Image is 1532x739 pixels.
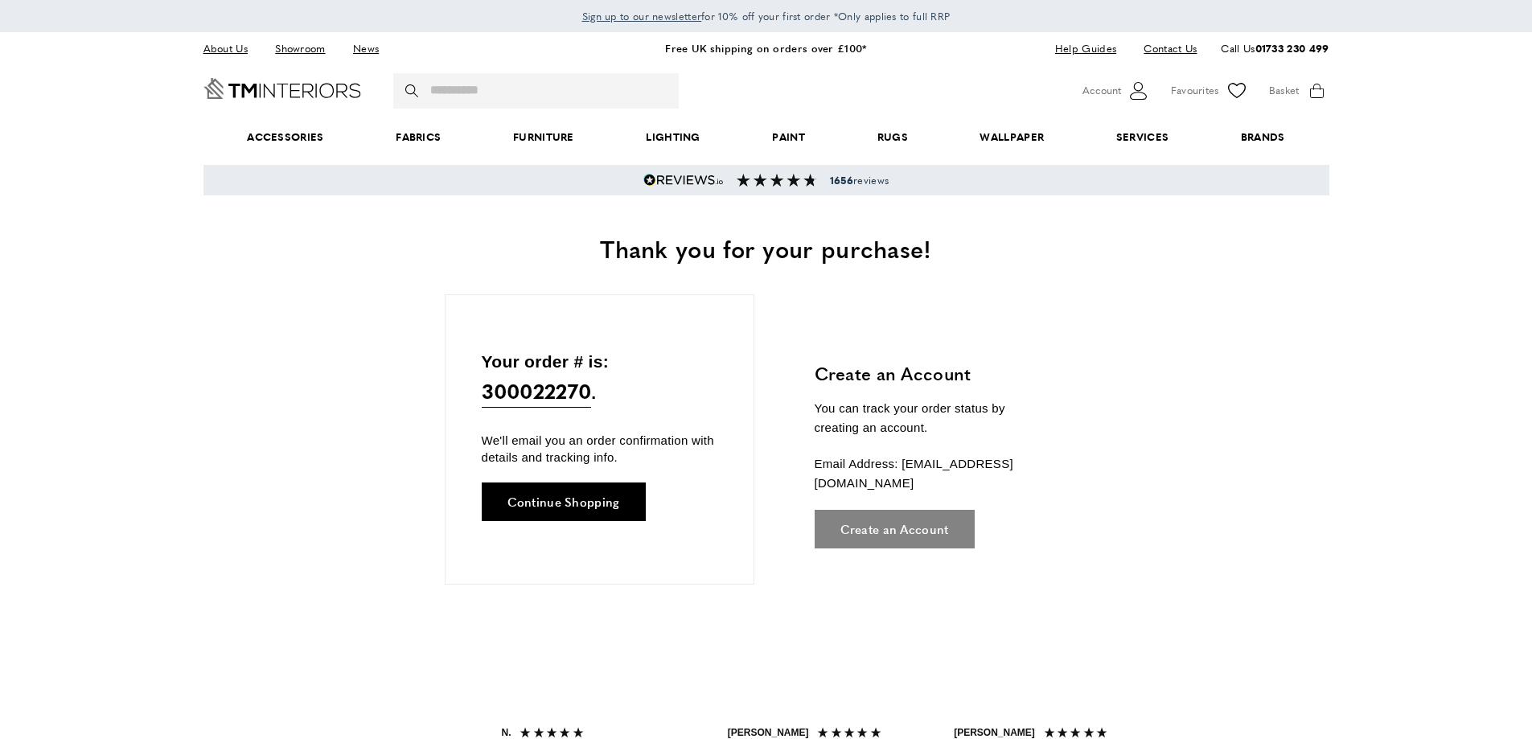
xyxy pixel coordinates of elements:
p: Email Address: [EMAIL_ADDRESS][DOMAIN_NAME] [815,454,1052,493]
span: Accessories [211,113,359,162]
span: Create an Account [840,523,949,535]
span: Favourites [1171,82,1219,99]
a: Continue Shopping [482,482,646,521]
a: Furniture [477,113,610,162]
p: Your order # is: . [482,348,717,409]
span: Thank you for your purchase! [600,231,931,265]
p: You can track your order status by creating an account. [815,399,1052,437]
a: Fabrics [359,113,477,162]
span: Continue Shopping [507,495,620,507]
a: Favourites [1171,79,1249,103]
span: for 10% off your first order *Only applies to full RRP [582,9,951,23]
strong: 1656 [830,173,853,187]
img: Reviews.io 5 stars [643,174,724,187]
a: Wallpaper [944,113,1080,162]
a: About Us [203,38,260,60]
a: Help Guides [1043,38,1128,60]
p: We'll email you an order confirmation with details and tracking info. [482,432,717,466]
a: Free UK shipping on orders over £100* [665,40,866,55]
a: 01733 230 499 [1255,40,1329,55]
a: Create an Account [815,510,975,548]
a: Paint [737,113,841,162]
a: Lighting [610,113,737,162]
a: Services [1080,113,1205,162]
a: News [341,38,391,60]
span: Sign up to our newsletter [582,9,702,23]
button: Customer Account [1082,79,1151,103]
button: Search [405,73,421,109]
a: Sign up to our newsletter [582,8,702,24]
p: Call Us [1221,40,1329,57]
a: Contact Us [1132,38,1197,60]
a: Go to Home page [203,78,361,99]
span: reviews [830,174,889,187]
span: Account [1082,82,1121,99]
a: Brands [1205,113,1320,162]
a: Showroom [263,38,337,60]
a: Rugs [841,113,944,162]
span: 300022270 [482,375,592,408]
img: Reviews section [737,174,817,187]
h3: Create an Account [815,361,1052,386]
